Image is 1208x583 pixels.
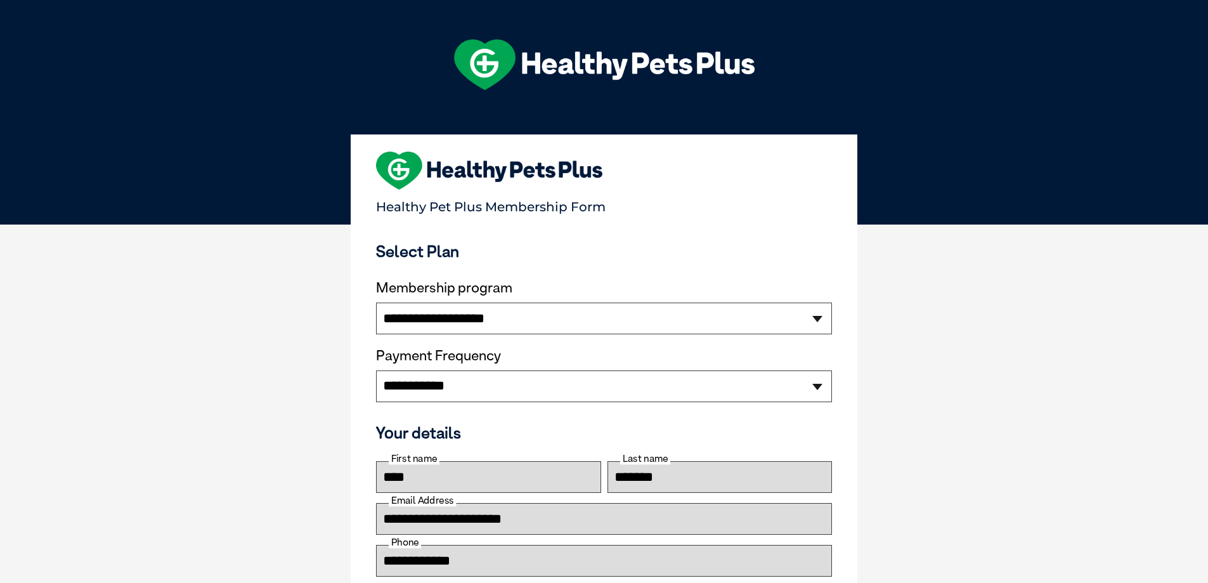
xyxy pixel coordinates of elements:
img: heart-shape-hpp-logo-large.png [376,152,602,190]
label: Payment Frequency [376,348,501,364]
label: First name [389,453,439,464]
label: Phone [389,537,421,548]
h3: Your details [376,423,832,442]
label: Last name [620,453,670,464]
label: Membership program [376,280,832,296]
img: hpp-logo-landscape-green-white.png [454,39,755,90]
p: Healthy Pet Plus Membership Form [376,193,832,214]
label: Email Address [389,495,456,506]
h3: Select Plan [376,242,832,261]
